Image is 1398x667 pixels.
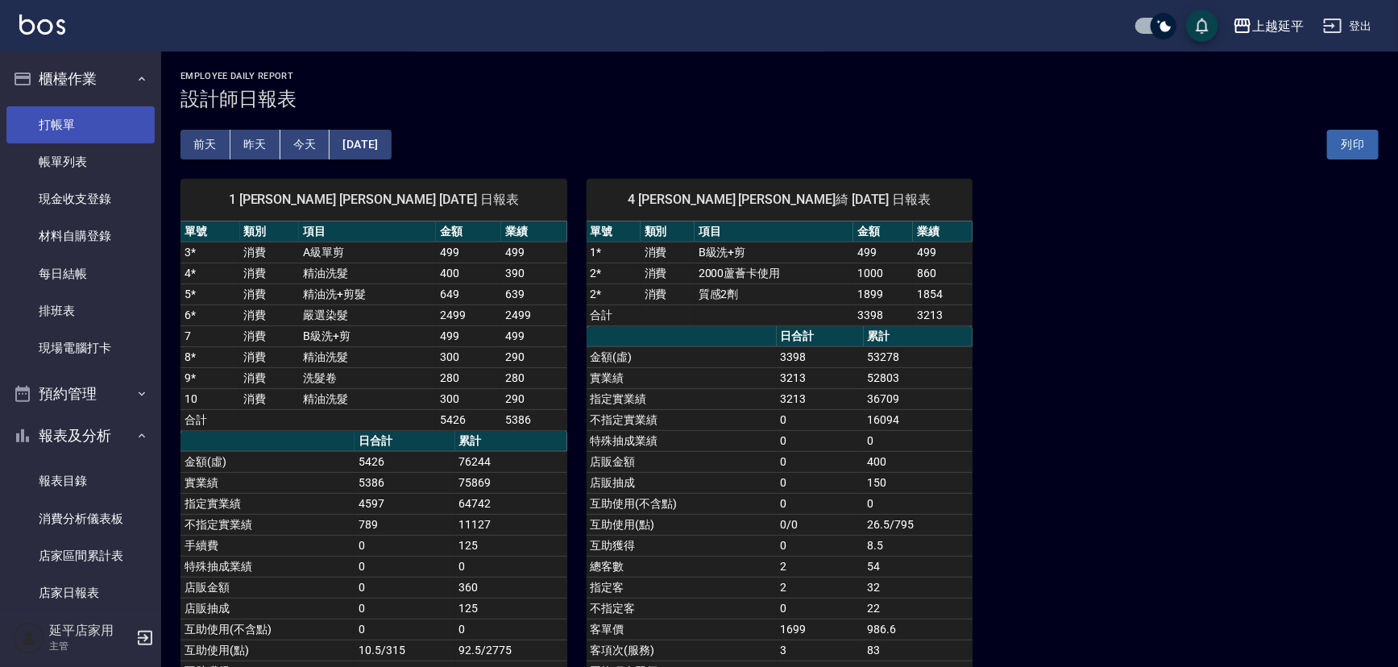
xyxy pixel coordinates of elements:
td: 互助使用(不含點) [180,619,355,640]
img: Logo [19,14,65,35]
td: 3398 [777,346,864,367]
td: 280 [501,367,566,388]
button: 登出 [1317,11,1379,41]
th: 業績 [913,222,973,242]
button: 櫃檯作業 [6,58,155,100]
td: 金額(虛) [180,451,355,472]
td: 精油洗+剪髮 [299,284,436,304]
td: 不指定實業績 [587,409,777,430]
td: 1699 [777,619,864,640]
div: 上越延平 [1252,16,1304,36]
h5: 延平店家用 [49,623,131,639]
td: 986.6 [864,619,973,640]
button: 前天 [180,130,230,159]
span: 1 [PERSON_NAME] [PERSON_NAME] [DATE] 日報表 [200,192,548,208]
td: 0 [777,598,864,619]
td: 店販金額 [587,451,777,472]
td: 499 [436,242,501,263]
td: 2499 [436,304,501,325]
td: 互助使用(點) [587,514,777,535]
td: 精油洗髮 [299,346,436,367]
button: 上越延平 [1226,10,1310,43]
td: 0 [355,619,454,640]
td: 26.5/795 [864,514,973,535]
td: 消費 [240,346,300,367]
td: 0 [777,409,864,430]
td: 消費 [240,284,300,304]
th: 類別 [240,222,300,242]
a: 報表目錄 [6,462,155,499]
td: 合計 [180,409,240,430]
td: 1899 [853,284,913,304]
td: 2000蘆薈卡使用 [695,263,853,284]
a: 7 [185,329,191,342]
img: Person [13,622,45,654]
td: 290 [501,388,566,409]
td: 3 [777,640,864,661]
td: 2499 [501,304,566,325]
th: 金額 [436,222,501,242]
td: 22 [864,598,973,619]
td: 客項次(服務) [587,640,777,661]
td: 消費 [240,325,300,346]
td: 精油洗髮 [299,388,436,409]
th: 累計 [864,326,973,347]
th: 日合計 [777,326,864,347]
td: 互助獲得 [587,535,777,556]
td: 300 [436,346,501,367]
td: 0 [777,451,864,472]
td: 53278 [864,346,973,367]
td: 指定實業績 [180,493,355,514]
td: B級洗+剪 [299,325,436,346]
td: 649 [436,284,501,304]
button: save [1186,10,1218,42]
td: 1854 [913,284,973,304]
th: 累計 [455,431,567,452]
a: 店家日報表 [6,574,155,611]
td: 消費 [240,388,300,409]
td: B級洗+剪 [695,242,853,263]
td: 質感2劑 [695,284,853,304]
span: 4 [PERSON_NAME] [PERSON_NAME]綺 [DATE] 日報表 [606,192,954,208]
td: 92.5/2775 [455,640,567,661]
td: 洗髮卷 [299,367,436,388]
a: 帳單列表 [6,143,155,180]
a: 排班表 [6,292,155,329]
td: 5426 [355,451,454,472]
td: 499 [501,325,566,346]
a: 打帳單 [6,106,155,143]
td: 互助使用(不含點) [587,493,777,514]
td: 總客數 [587,556,777,577]
th: 單號 [587,222,641,242]
td: 3213 [777,367,864,388]
td: 合計 [587,304,641,325]
td: 金額(虛) [587,346,777,367]
td: 499 [853,242,913,263]
td: 5386 [355,472,454,493]
td: 11127 [455,514,567,535]
td: 789 [355,514,454,535]
td: 消費 [240,367,300,388]
th: 日合計 [355,431,454,452]
td: 0 [864,493,973,514]
td: 32 [864,577,973,598]
td: 實業績 [587,367,777,388]
td: 特殊抽成業績 [180,556,355,577]
td: 400 [436,263,501,284]
td: 400 [864,451,973,472]
td: 0 [455,556,567,577]
td: 0 [355,556,454,577]
td: 手續費 [180,535,355,556]
td: 0 [777,472,864,493]
td: 64742 [455,493,567,514]
td: 消費 [240,263,300,284]
td: A級單剪 [299,242,436,263]
td: 860 [913,263,973,284]
a: 10 [185,392,197,405]
td: 消費 [240,304,300,325]
td: 3398 [853,304,913,325]
td: 客單價 [587,619,777,640]
th: 金額 [853,222,913,242]
th: 項目 [695,222,853,242]
td: 實業績 [180,472,355,493]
